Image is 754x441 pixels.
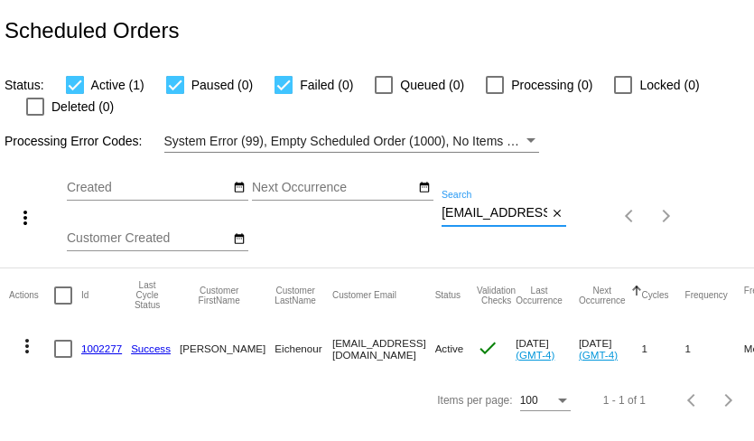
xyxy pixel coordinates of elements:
mat-icon: date_range [418,181,431,195]
button: Previous page [675,382,711,418]
mat-select: Filter by Processing Error Codes [164,130,539,153]
div: Items per page: [437,394,512,407]
button: Change sorting for Id [81,290,88,301]
span: Active (1) [91,74,144,96]
button: Change sorting for LastOccurrenceUtc [516,286,563,305]
mat-icon: date_range [233,181,246,195]
button: Next page [711,382,747,418]
mat-cell: Eichenour [275,323,332,375]
button: Change sorting for Frequency [685,290,728,301]
button: Change sorting for CustomerFirstName [180,286,258,305]
button: Change sorting for NextOccurrenceUtc [579,286,626,305]
mat-icon: close [551,207,563,221]
div: 1 - 1 of 1 [603,394,646,407]
mat-icon: more_vert [14,207,36,229]
span: Processing (0) [511,74,592,96]
mat-cell: 1 [642,323,685,375]
span: Paused (0) [191,74,253,96]
a: (GMT-4) [579,349,618,361]
button: Change sorting for LastProcessingCycleId [131,280,163,310]
button: Change sorting for CustomerEmail [332,290,396,301]
span: Failed (0) [300,74,353,96]
a: 1002277 [81,342,122,354]
a: Success [131,342,171,354]
span: Processing Error Codes: [5,134,143,148]
button: Change sorting for CustomerLastName [275,286,316,305]
button: Previous page [612,198,648,234]
mat-header-cell: Actions [9,268,54,323]
button: Change sorting for Cycles [642,290,669,301]
button: Clear [547,204,566,223]
button: Change sorting for Status [435,290,461,301]
h2: Scheduled Orders [5,18,179,43]
span: Active [435,342,464,354]
input: Created [67,181,229,195]
span: Queued (0) [400,74,464,96]
span: Deleted (0) [51,96,114,117]
input: Customer Created [67,231,229,246]
mat-header-cell: Validation Checks [477,268,516,323]
span: Status: [5,78,44,92]
a: (GMT-4) [516,349,554,361]
input: Next Occurrence [252,181,414,195]
button: Next page [648,198,684,234]
mat-select: Items per page: [520,395,571,408]
span: Locked (0) [639,74,699,96]
mat-icon: date_range [233,232,246,247]
mat-icon: check [477,337,498,359]
mat-cell: [PERSON_NAME] [180,323,275,375]
mat-cell: [EMAIL_ADDRESS][DOMAIN_NAME] [332,323,435,375]
mat-cell: [DATE] [579,323,642,375]
span: 100 [520,394,538,407]
mat-cell: 1 [685,323,744,375]
input: Search [442,206,547,220]
mat-icon: more_vert [16,335,38,357]
mat-cell: [DATE] [516,323,579,375]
